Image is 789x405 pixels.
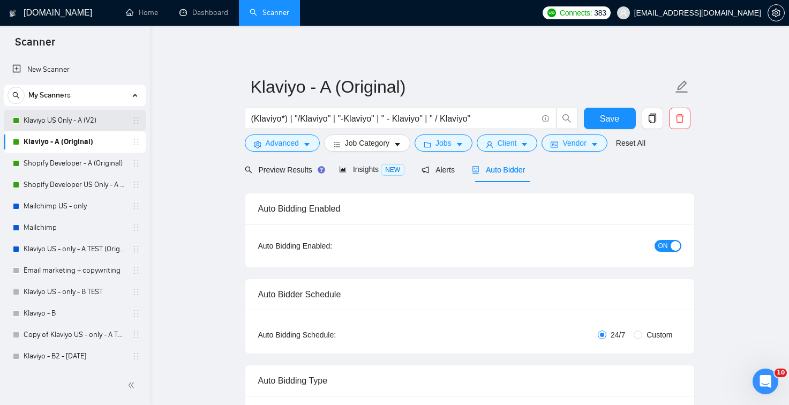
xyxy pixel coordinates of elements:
[132,245,140,253] span: holder
[12,59,137,80] a: New Scanner
[542,115,549,122] span: info-circle
[258,329,399,341] div: Auto Bidding Schedule:
[126,8,158,17] a: homeHome
[435,137,452,149] span: Jobs
[768,9,785,17] a: setting
[245,134,320,152] button: settingAdvancedcaret-down
[557,114,577,123] span: search
[456,140,463,148] span: caret-down
[606,329,629,341] span: 24/7
[245,166,252,174] span: search
[24,174,125,196] a: Shopify Developer US Only - A (Original)
[132,116,140,125] span: holder
[258,240,399,252] div: Auto Bidding Enabled:
[245,166,322,174] span: Preview Results
[132,159,140,168] span: holder
[4,59,146,80] li: New Scanner
[24,131,125,153] a: Klaviyo - A (Original)
[658,240,668,252] span: ON
[675,80,689,94] span: edit
[339,166,347,173] span: area-chart
[547,9,556,17] img: upwork-logo.png
[394,140,401,148] span: caret-down
[584,108,636,129] button: Save
[254,140,261,148] span: setting
[317,165,326,175] div: Tooltip anchor
[24,217,125,238] a: Mailchimp
[486,140,493,148] span: user
[258,193,681,224] div: Auto Bidding Enabled
[775,369,787,377] span: 10
[560,7,592,19] span: Connects:
[24,196,125,217] a: Mailchimp US - only
[132,223,140,232] span: holder
[616,137,645,149] a: Reset All
[670,114,690,123] span: delete
[551,140,558,148] span: idcard
[477,134,538,152] button: userClientcaret-down
[132,331,140,339] span: holder
[753,369,778,394] iframe: Intercom live chat
[132,202,140,211] span: holder
[422,166,429,174] span: notification
[24,346,125,367] a: Klaviyo - B2 - [DATE]
[339,165,404,174] span: Insights
[498,137,517,149] span: Client
[768,9,784,17] span: setting
[24,153,125,174] a: Shopify Developer - A (Original)
[250,8,289,17] a: searchScanner
[472,166,525,174] span: Auto Bidder
[8,92,24,99] span: search
[768,4,785,21] button: setting
[24,260,125,281] a: Email marketing + copywriting
[132,266,140,275] span: holder
[345,137,389,149] span: Job Category
[303,140,311,148] span: caret-down
[424,140,431,148] span: folder
[6,34,64,57] span: Scanner
[24,303,125,324] a: Klaviyo - B
[9,5,17,22] img: logo
[24,281,125,303] a: Klaviyo US - only - B TEST
[642,108,663,129] button: copy
[620,9,627,17] span: user
[24,324,125,346] a: Copy of Klaviyo US - only - A TEST (Original)
[521,140,528,148] span: caret-down
[7,87,25,104] button: search
[251,73,673,100] input: Scanner name...
[542,134,607,152] button: idcardVendorcaret-down
[324,134,410,152] button: barsJob Categorycaret-down
[258,365,681,396] div: Auto Bidding Type
[132,288,140,296] span: holder
[600,112,619,125] span: Save
[132,138,140,146] span: holder
[415,134,472,152] button: folderJobscaret-down
[562,137,586,149] span: Vendor
[24,110,125,131] a: Klaviyo US Only - A (V2)
[127,380,138,391] span: double-left
[381,164,404,176] span: NEW
[422,166,455,174] span: Alerts
[333,140,341,148] span: bars
[179,8,228,17] a: dashboardDashboard
[472,166,479,174] span: robot
[642,114,663,123] span: copy
[28,85,71,106] span: My Scanners
[24,238,125,260] a: Klaviyo US - only - A TEST (Original)
[642,329,677,341] span: Custom
[556,108,577,129] button: search
[251,112,537,125] input: Search Freelance Jobs...
[266,137,299,149] span: Advanced
[669,108,690,129] button: delete
[591,140,598,148] span: caret-down
[132,352,140,361] span: holder
[132,181,140,189] span: holder
[258,279,681,310] div: Auto Bidder Schedule
[132,309,140,318] span: holder
[594,7,606,19] span: 383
